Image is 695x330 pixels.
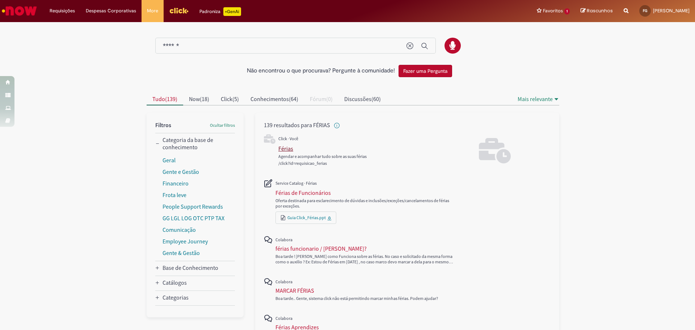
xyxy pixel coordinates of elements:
[653,8,690,14] span: [PERSON_NAME]
[199,7,241,16] div: Padroniza
[247,68,395,74] h2: Não encontrou o que procurava? Pergunte à comunidade!
[147,7,158,14] span: More
[399,65,452,77] button: Fazer uma Pergunta
[50,7,75,14] span: Requisições
[587,7,613,14] span: Rascunhos
[169,5,189,16] img: click_logo_yellow_360x200.png
[543,7,563,14] span: Favoritos
[1,4,38,18] img: ServiceNow
[223,7,241,16] p: +GenAi
[643,8,647,13] span: FG
[86,7,136,14] span: Despesas Corporativas
[581,8,613,14] a: Rascunhos
[564,8,570,14] span: 1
